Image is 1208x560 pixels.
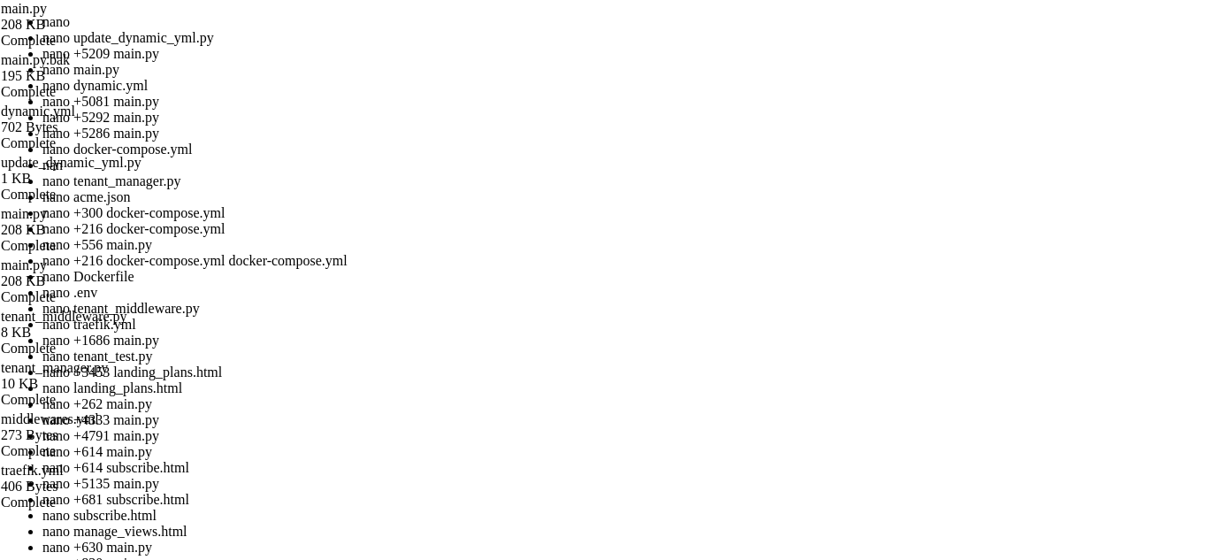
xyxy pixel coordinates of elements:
span: main.py [1,1,164,33]
div: 8 KB [1,325,164,341]
div: 208 KB [1,273,164,289]
div: (59, 37) [353,433,359,444]
x-row: Usage of /: 87.0% of 37.23GB Users logged in: 0 [7,53,978,65]
div: Complete [1,443,164,459]
x-row: root@teonchat:~/meuapp/flaskmkdir/oficial/app_delivery# nan [7,433,978,444]
div: Complete [1,135,164,151]
div: Complete [1,341,164,357]
span: tenant_manager.py [1,360,108,375]
span: main.py.bak [1,52,70,67]
x-row: To see these additional updates run: apt list --upgradable [7,214,978,226]
div: 208 KB [1,222,164,238]
span: tenant_manager.py [1,360,164,392]
x-row: root@teonchat:~# nano [7,410,978,421]
x-row: Swap usage: 0% IPv6 address for eth0: [TECHNICAL_ID] [7,76,978,88]
x-row: root@teonchat:~# cd meuapp/flaskmkdir/oficial/app_delivery [7,421,978,433]
span: main.py [1,257,47,272]
div: Complete [1,392,164,408]
x-row: root@teonchat:~/meuapp/flaskmkdir/oficial/app_delivery/reverse-proxy/traefik# cd [7,398,978,410]
x-row: root@teonchat:~/meuapp/flaskmkdir/oficial/app_delivery# nano +5209 main.py [7,329,978,341]
div: Complete [1,238,164,254]
span: update_dynamic_yml.py [1,155,141,170]
span: main.py [1,206,164,238]
x-row: root@teonchat:~/meuapp/flaskmkdir/oficial/app_delivery# nano main.py [7,318,978,329]
x-row: Last login: [DATE] from [TECHNICAL_ID] [7,295,978,306]
div: Complete [1,187,164,203]
x-row: just raised the bar for easy, resilient and secure K8s cluster deployment. [7,134,978,145]
span: update_dynamic_yml.py [1,155,164,187]
div: 10 KB [1,376,164,392]
x-row: Expanded Security Maintenance for Applications is not enabled. [7,180,978,191]
x-row: root@teonchat:~/meuapp/flaskmkdir/oficial/app_delivery/reverse-proxy/traefik# nano update_dynamic... [7,387,978,398]
span: main.py [1,1,47,16]
div: 195 KB [1,68,164,84]
div: Complete [1,84,164,100]
x-row: 4 updates can be applied immediately. [7,203,978,214]
div: 1 KB [1,171,164,187]
span: middlewares.yml [1,411,99,426]
div: Complete [1,495,164,510]
x-row: System load: 0.0 Processes: 170 [7,42,978,53]
span: tenant_middleware.py [1,309,164,341]
x-row: 1 additional security update can be applied with ESM Apps. [7,237,978,249]
span: main.py [1,257,164,289]
div: 273 Bytes [1,427,164,443]
div: Complete [1,33,164,49]
x-row: => / is using 87.0% of 37.23GB [7,99,978,111]
span: main.py [1,206,47,221]
x-row: -bash: cd: meuapp/flaskmkdir/oficial/app_delivery/reverse-proxy: No such file or directory [7,352,978,364]
span: tenant_middleware.py [1,309,127,324]
div: 406 Bytes [1,479,164,495]
x-row: [URL][DOMAIN_NAME] [7,157,978,168]
div: Complete [1,289,164,305]
x-row: System information as of [DATE] [7,19,978,30]
span: dynamic.yml [1,104,75,119]
x-row: *** System restart required *** [7,283,978,295]
x-row: root@teonchat:~/meuapp/flaskmkdir/oficial/app_delivery/reverse-proxy# cd traefik [7,375,978,387]
x-row: * Strictly confined Kubernetes makes edge and IoT secure. Learn how MicroK8s [7,122,978,134]
x-row: root@teonchat:~# cd meuapp/flaskmkdir/oficial/app_delivery [7,306,978,318]
x-row: root@teonchat:~/meuapp/flaskmkdir/oficial/app_delivery# cd meuapp/flaskmkdir/oficial/app_delivery... [7,341,978,352]
x-row: root@teonchat:~/meuapp/flaskmkdir/oficial/app_delivery# cd reverse-proxy [7,364,978,375]
span: main.py.bak [1,52,164,84]
x-row: Learn more about enabling ESM Apps service at [URL][DOMAIN_NAME] [7,249,978,260]
span: traefik.yml [1,463,164,495]
x-row: Memory usage: 58% IPv4 address for eth0: [TECHNICAL_ID] [7,65,978,76]
span: traefik.yml [1,463,64,478]
div: 702 Bytes [1,119,164,135]
span: dynamic.yml [1,104,164,135]
div: 208 KB [1,17,164,33]
span: middlewares.yml [1,411,164,443]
